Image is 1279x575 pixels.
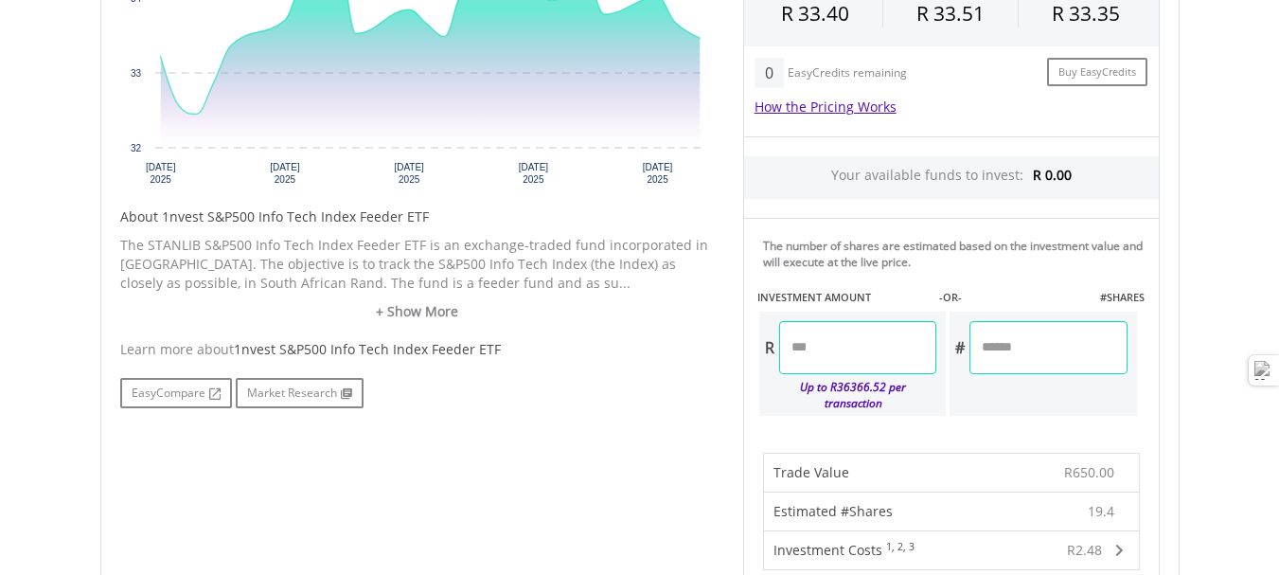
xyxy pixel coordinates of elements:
[773,502,893,520] span: Estimated #Shares
[759,321,779,374] div: R
[759,374,937,416] div: Up to R36366.52 per transaction
[1088,502,1114,521] span: 19.4
[234,340,501,358] span: 1nvest S&P500 Info Tech Index Feeder ETF
[886,540,915,553] sup: 1, 2, 3
[120,302,715,321] a: + Show More
[145,162,175,185] text: [DATE] 2025
[773,463,849,481] span: Trade Value
[1033,166,1072,184] span: R 0.00
[120,207,715,226] h5: About 1nvest S&P500 Info Tech Index Feeder ETF
[950,321,969,374] div: #
[755,98,897,116] a: How the Pricing Works
[120,340,715,359] div: Learn more about
[130,143,141,153] text: 32
[270,162,300,185] text: [DATE] 2025
[757,290,871,305] label: INVESTMENT AMOUNT
[1100,290,1145,305] label: #SHARES
[1064,463,1114,481] span: R650.00
[788,66,907,82] div: EasyCredits remaining
[755,58,784,88] div: 0
[236,378,364,408] a: Market Research
[518,162,548,185] text: [DATE] 2025
[763,238,1151,270] div: The number of shares are estimated based on the investment value and will execute at the live price.
[773,541,882,559] span: Investment Costs
[744,156,1159,199] div: Your available funds to invest:
[394,162,424,185] text: [DATE] 2025
[939,290,962,305] label: -OR-
[1067,541,1102,559] span: R2.48
[130,68,141,79] text: 33
[642,162,672,185] text: [DATE] 2025
[120,236,715,293] p: The STANLIB S&P500 Info Tech Index Feeder ETF is an exchange-traded fund incorporated in [GEOGRAP...
[120,378,232,408] a: EasyCompare
[1047,58,1147,87] a: Buy EasyCredits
